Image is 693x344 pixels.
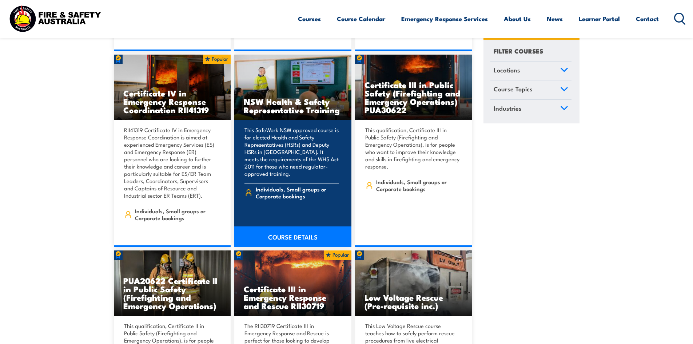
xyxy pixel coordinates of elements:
[490,100,571,119] a: Industries
[365,80,463,114] h3: Certificate III in Public Safety (Firefighting and Emergency Operations) PUA30622
[365,293,463,310] h3: Low Voltage Rescue (Pre-requisite inc.)
[135,207,218,221] span: Individuals, Small groups or Corporate bookings
[244,285,342,310] h3: Certificate III in Emergency Response and Rescue RII30719
[494,84,533,94] span: Course Topics
[401,9,488,28] a: Emergency Response Services
[494,65,520,75] span: Locations
[114,55,231,120] a: Certificate IV in Emergency Response Coordination RII41319
[244,126,339,177] p: This SafeWork NSW approved course is for elected Health and Safety Representatives (HSRs) and Dep...
[234,55,351,120] img: NSW Health & Safety Representative Refresher Training
[355,55,472,120] img: Mines Rescue & Public Safety COURSES
[355,250,472,316] a: Low Voltage Rescue (Pre-requisite inc.)
[123,276,222,310] h3: PUA20622 Certificate II in Public Safety (Firefighting and Emergency Operations)
[355,250,472,316] img: Low Voltage Rescue and Provide CPR TRAINING
[494,46,543,56] h4: FILTER COURSES
[234,250,351,316] img: Live Fire Flashover Cell
[234,250,351,316] a: Certificate III in Emergency Response and Rescue RII30719
[355,55,472,120] a: Certificate III in Public Safety (Firefighting and Emergency Operations) PUA30622
[490,81,571,100] a: Course Topics
[244,97,342,114] h3: NSW Health & Safety Representative Training
[298,9,321,28] a: Courses
[547,9,563,28] a: News
[114,55,231,120] img: RII41319 Certificate IV in Emergency Response Coordination
[579,9,620,28] a: Learner Portal
[234,226,351,247] a: COURSE DETAILS
[376,178,459,192] span: Individuals, Small groups or Corporate bookings
[114,250,231,316] img: Open Circuit Breathing Apparatus Training
[494,103,522,113] span: Industries
[234,55,351,120] a: NSW Health & Safety Representative Training
[256,186,339,199] span: Individuals, Small groups or Corporate bookings
[504,9,531,28] a: About Us
[114,250,231,316] a: PUA20622 Certificate II in Public Safety (Firefighting and Emergency Operations)
[365,126,460,170] p: This qualification, Certificate III in Public Safety (Firefighting and Emergency Operations), is ...
[124,126,219,199] p: RII41319 Certificate IV in Emergency Response Coordination is aimed at experienced Emergency Serv...
[490,62,571,80] a: Locations
[636,9,659,28] a: Contact
[123,89,222,114] h3: Certificate IV in Emergency Response Coordination RII41319
[337,9,385,28] a: Course Calendar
